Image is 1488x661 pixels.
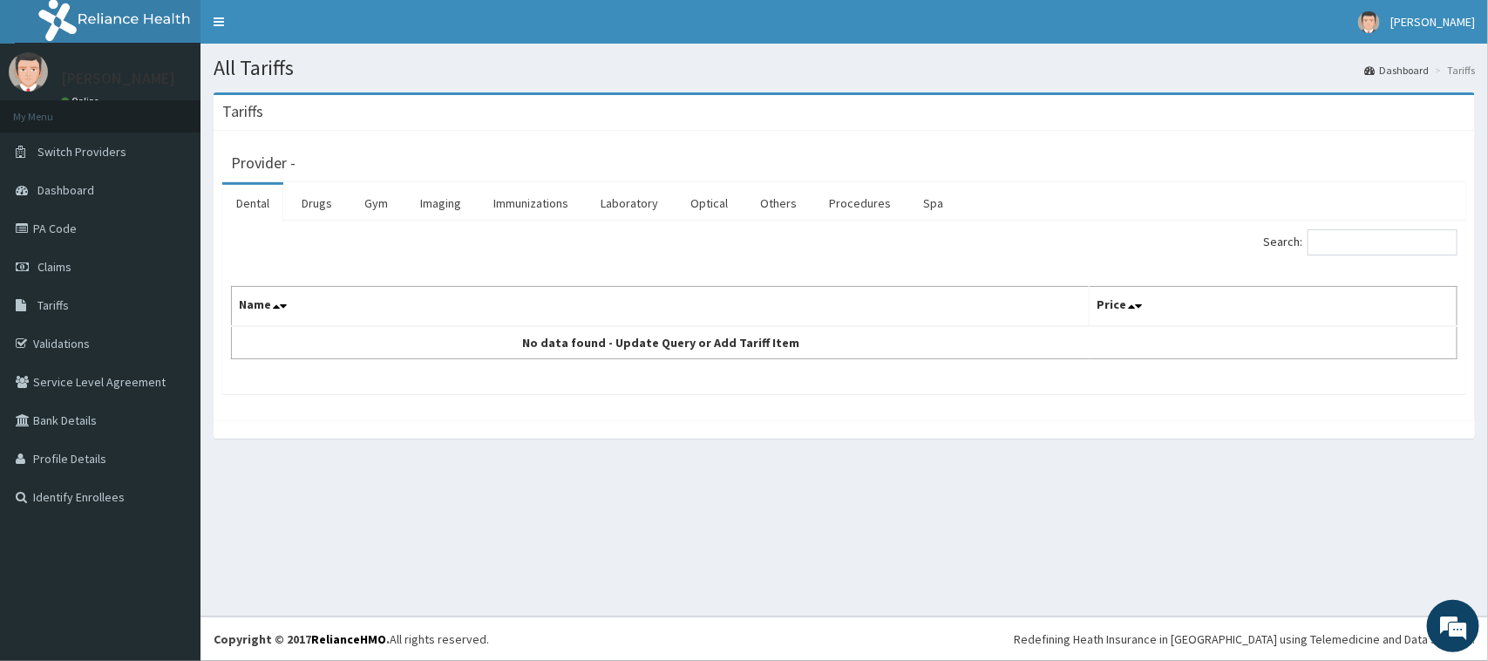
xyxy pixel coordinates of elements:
a: Gym [350,185,402,221]
span: Tariffs [37,297,69,313]
a: Drugs [288,185,346,221]
a: Imaging [406,185,475,221]
img: User Image [1358,11,1380,33]
span: Dashboard [37,182,94,198]
h3: Tariffs [222,104,263,119]
a: RelianceHMO [311,631,386,647]
a: Online [61,95,103,107]
a: Others [746,185,811,221]
th: Price [1090,287,1457,327]
a: Dental [222,185,283,221]
span: [PERSON_NAME] [1390,14,1475,30]
a: Dashboard [1364,63,1429,78]
a: Laboratory [587,185,672,221]
strong: Copyright © 2017 . [214,631,390,647]
span: Switch Providers [37,144,126,160]
td: No data found - Update Query or Add Tariff Item [232,326,1090,359]
footer: All rights reserved. [200,617,1488,661]
a: Spa [909,185,957,221]
h1: All Tariffs [214,57,1475,79]
a: Immunizations [479,185,582,221]
img: User Image [9,52,48,92]
a: Optical [676,185,742,221]
li: Tariffs [1430,63,1475,78]
h3: Provider - [231,155,296,171]
label: Search: [1263,229,1457,256]
input: Search: [1308,229,1457,256]
div: Redefining Heath Insurance in [GEOGRAPHIC_DATA] using Telemedicine and Data Science! [1014,630,1475,648]
th: Name [232,287,1090,327]
p: [PERSON_NAME] [61,71,175,86]
a: Procedures [815,185,905,221]
span: Claims [37,259,71,275]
